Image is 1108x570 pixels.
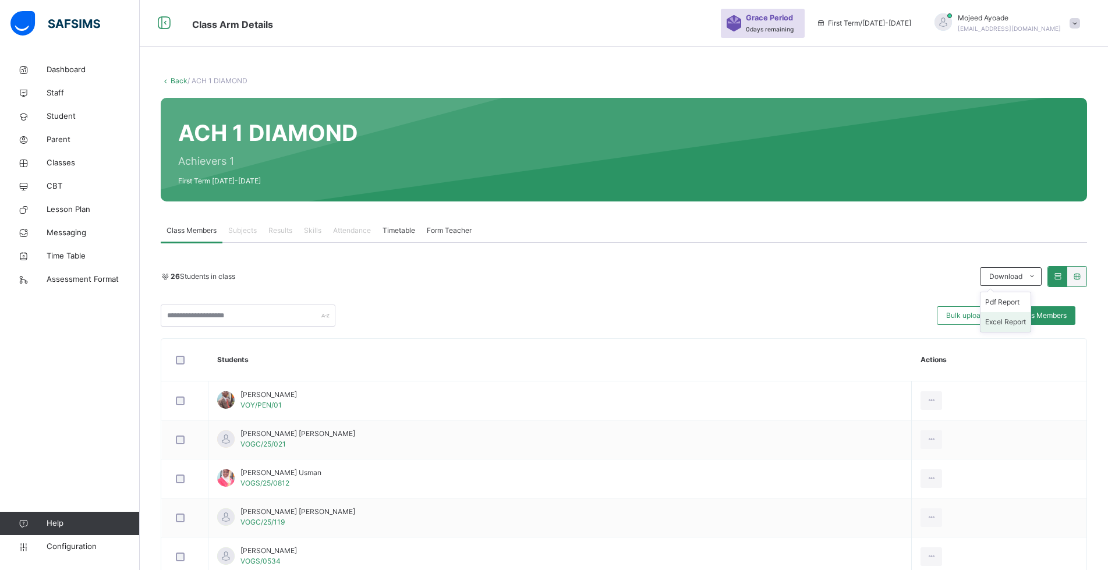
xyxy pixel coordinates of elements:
[816,18,911,29] span: session/term information
[240,546,297,556] span: [PERSON_NAME]
[47,64,140,76] span: Dashboard
[47,134,140,146] span: Parent
[427,225,472,236] span: Form Teacher
[47,518,139,529] span: Help
[746,26,794,33] span: 0 days remaining
[240,507,355,517] span: [PERSON_NAME] [PERSON_NAME]
[47,227,140,239] span: Messaging
[1002,310,1067,321] span: Add Class Members
[47,204,140,215] span: Lesson Plan
[923,13,1086,34] div: MojeedAyoade
[167,225,217,236] span: Class Members
[171,76,187,85] a: Back
[958,13,1061,23] span: Mojeed Ayoade
[980,312,1031,332] li: dropdown-list-item-null-1
[383,225,415,236] span: Timetable
[47,250,140,262] span: Time Table
[240,557,281,565] span: VOGS/0534
[980,292,1031,312] li: dropdown-list-item-null-0
[192,19,273,30] span: Class Arm Details
[47,541,139,553] span: Configuration
[171,272,180,281] b: 26
[10,11,100,36] img: safsims
[47,180,140,192] span: CBT
[47,111,140,122] span: Student
[240,429,355,439] span: [PERSON_NAME] [PERSON_NAME]
[240,390,297,400] span: [PERSON_NAME]
[208,339,912,381] th: Students
[746,12,793,23] span: Grace Period
[171,271,235,282] span: Students in class
[240,479,289,487] span: VOGS/25/0812
[47,87,140,99] span: Staff
[240,401,282,409] span: VOY/PEN/01
[727,15,741,31] img: sticker-purple.71386a28dfed39d6af7621340158ba97.svg
[958,25,1061,32] span: [EMAIL_ADDRESS][DOMAIN_NAME]
[268,225,292,236] span: Results
[240,440,286,448] span: VOGC/25/021
[187,76,247,85] span: / ACH 1 DIAMOND
[240,518,285,526] span: VOGC/25/119
[912,339,1086,381] th: Actions
[240,468,321,478] span: [PERSON_NAME] Usman
[228,225,257,236] span: Subjects
[47,157,140,169] span: Classes
[989,271,1022,282] span: Download
[946,310,985,321] span: Bulk upload
[304,225,321,236] span: Skills
[333,225,371,236] span: Attendance
[47,274,140,285] span: Assessment Format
